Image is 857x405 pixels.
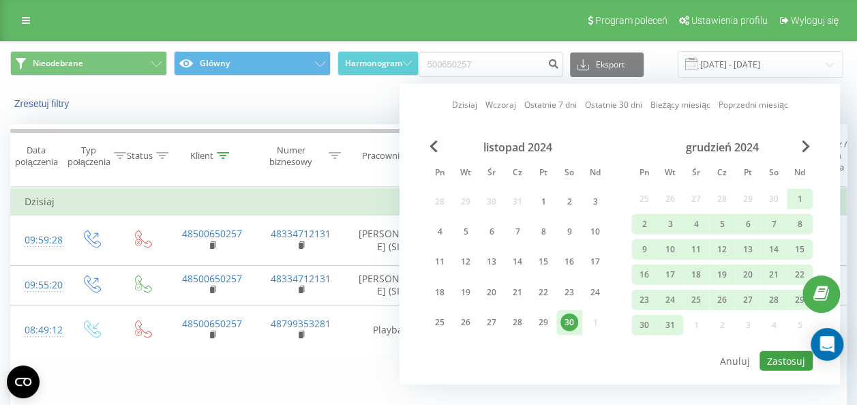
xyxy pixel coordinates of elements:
div: wt 5 lis 2024 [453,219,479,244]
div: 4 [687,215,705,233]
div: ndz 17 lis 2024 [582,249,608,274]
abbr: środa [686,164,706,184]
div: sob 14 gru 2024 [761,239,787,260]
a: Dzisiaj [451,98,477,111]
div: pon 9 gru 2024 [631,239,657,260]
div: 7 [765,215,783,233]
div: 08:49:12 [25,317,52,344]
div: czw 12 gru 2024 [709,239,735,260]
input: Wyszukiwanie według numeru [419,52,563,77]
div: wt 10 gru 2024 [657,239,683,260]
div: 2 [635,215,653,233]
a: 48799353281 [271,317,331,330]
div: 1 [535,192,552,210]
div: 5 [457,223,475,241]
button: Nieodebrane [10,51,167,76]
div: ndz 29 gru 2024 [787,290,813,310]
button: Główny [174,51,331,76]
div: sob 28 gru 2024 [761,290,787,310]
a: 48500650257 [182,227,242,240]
div: ndz 1 gru 2024 [787,189,813,209]
div: 17 [661,266,679,284]
a: Ostatnie 7 dni [524,98,576,111]
span: Program poleceń [595,15,667,26]
div: grudzień 2024 [631,140,813,154]
div: pon 25 lis 2024 [427,310,453,335]
span: Previous Month [430,140,438,153]
div: śr 4 gru 2024 [683,214,709,235]
div: 22 [535,284,552,301]
div: wt 19 lis 2024 [453,280,479,305]
div: Open Intercom Messenger [811,328,843,361]
div: ndz 15 gru 2024 [787,239,813,260]
abbr: środa [481,164,502,184]
div: 9 [560,223,578,241]
div: pt 22 lis 2024 [530,280,556,305]
div: 7 [509,223,526,241]
div: sob 9 lis 2024 [556,219,582,244]
button: Open CMP widget [7,365,40,398]
div: 11 [687,241,705,258]
div: ndz 10 lis 2024 [582,219,608,244]
div: wt 3 gru 2024 [657,214,683,235]
div: 14 [509,253,526,271]
div: 10 [586,223,604,241]
div: 18 [687,266,705,284]
div: pon 11 lis 2024 [427,249,453,274]
div: 27 [483,314,500,331]
div: 8 [535,223,552,241]
div: 25 [431,314,449,331]
div: czw 7 lis 2024 [505,219,530,244]
div: śr 11 gru 2024 [683,239,709,260]
span: Harmonogram [345,59,402,68]
div: 27 [739,291,757,309]
div: 09:59:28 [25,227,52,254]
div: 24 [586,284,604,301]
div: sob 23 lis 2024 [556,280,582,305]
div: ndz 3 lis 2024 [582,189,608,214]
div: 6 [739,215,757,233]
div: Pracownik [361,150,404,162]
div: 18 [431,284,449,301]
div: 20 [739,266,757,284]
div: 30 [635,316,653,334]
div: pon 4 lis 2024 [427,219,453,244]
div: pt 20 gru 2024 [735,265,761,285]
td: [PERSON_NAME] (SIP) [345,265,440,305]
div: Data połączenia [11,145,61,168]
div: listopad 2024 [427,140,608,154]
div: śr 6 lis 2024 [479,219,505,244]
div: 15 [535,253,552,271]
div: czw 21 lis 2024 [505,280,530,305]
div: 29 [791,291,809,309]
td: Playback [345,305,440,356]
button: Harmonogram [337,51,418,76]
div: 16 [560,253,578,271]
div: 28 [765,291,783,309]
a: Ostatnie 30 dni [584,98,642,111]
div: 12 [457,253,475,271]
div: pon 23 gru 2024 [631,290,657,310]
div: 31 [661,316,679,334]
div: 8 [791,215,809,233]
button: Anuluj [712,351,757,371]
div: wt 12 lis 2024 [453,249,479,274]
div: wt 26 lis 2024 [453,310,479,335]
div: sob 2 lis 2024 [556,189,582,214]
button: Zresetuj filtry [10,97,76,110]
div: 30 [560,314,578,331]
div: pt 1 lis 2024 [530,189,556,214]
div: 10 [661,241,679,258]
div: 26 [713,291,731,309]
span: Wyloguj się [790,15,839,26]
div: pon 16 gru 2024 [631,265,657,285]
abbr: czwartek [712,164,732,184]
abbr: wtorek [660,164,680,184]
div: ndz 22 gru 2024 [787,265,813,285]
div: 1 [791,190,809,208]
span: Ustawienia profilu [691,15,768,26]
div: czw 14 lis 2024 [505,249,530,274]
div: ndz 8 gru 2024 [787,214,813,235]
div: śr 18 gru 2024 [683,265,709,285]
abbr: poniedziałek [430,164,450,184]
